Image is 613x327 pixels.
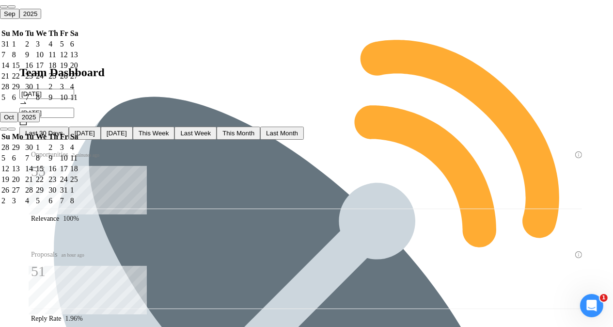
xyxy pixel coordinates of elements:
[70,164,79,174] td: 2025-10-18
[60,39,69,49] td: 2025-09-05
[60,153,69,163] td: 2025-10-10
[48,93,59,102] td: 2025-10-09
[1,61,10,70] div: 14
[60,143,69,152] td: 2025-10-03
[12,61,23,70] div: 15
[70,39,79,49] td: 2025-09-06
[25,196,34,205] div: 4
[600,294,608,302] span: 1
[12,154,23,163] div: 6
[1,82,10,91] div: 28
[70,93,79,102] div: 11
[48,61,58,70] div: 18
[18,112,40,122] button: 2025
[70,196,79,206] td: 2025-11-08
[25,186,34,195] div: 28
[36,196,47,205] div: 5
[70,164,79,173] div: 18
[35,39,47,49] td: 2025-09-03
[60,61,68,70] div: 19
[60,143,68,152] div: 3
[1,175,11,184] td: 2025-10-19
[60,196,69,206] td: 2025-11-07
[35,164,47,174] td: 2025-10-15
[25,40,34,49] div: 2
[70,175,79,184] div: 25
[35,132,47,142] th: We
[70,72,79,81] div: 27
[1,175,10,184] div: 19
[575,251,582,258] span: info-circle
[48,93,58,102] div: 9
[70,132,79,142] th: Sa
[60,164,69,174] td: 2025-10-17
[25,164,34,174] td: 2025-10-14
[25,72,34,81] div: 23
[1,93,11,102] td: 2025-10-05
[48,164,58,173] div: 16
[36,186,47,195] div: 29
[60,196,68,205] div: 7
[48,40,58,49] div: 4
[1,50,11,60] td: 2025-09-07
[12,93,23,102] div: 6
[48,186,58,195] div: 30
[48,50,58,59] div: 11
[12,185,24,195] td: 2025-10-27
[25,175,34,184] td: 2025-10-21
[1,185,11,195] td: 2025-10-26
[25,143,34,152] div: 30
[61,252,84,258] time: an hour ago
[36,154,47,163] div: 8
[1,196,10,205] div: 2
[48,143,59,152] td: 2025-10-02
[1,71,11,81] td: 2025-09-21
[48,154,58,163] div: 9
[1,40,10,49] div: 31
[70,61,79,70] div: 20
[60,132,69,142] th: Fr
[60,186,68,195] div: 31
[25,29,34,38] th: Tu
[12,196,23,205] div: 3
[1,132,11,142] th: Su
[36,175,47,184] div: 22
[1,50,10,59] div: 7
[60,93,69,102] td: 2025-10-10
[48,82,58,91] div: 2
[60,82,69,92] td: 2025-10-03
[12,61,24,70] td: 2025-09-15
[36,143,47,152] div: 1
[48,39,59,49] td: 2025-09-04
[25,164,34,173] div: 14
[25,61,34,70] td: 2025-09-16
[25,93,34,102] div: 7
[35,143,47,152] td: 2025-10-01
[12,186,23,195] div: 27
[12,196,24,206] td: 2025-11-03
[70,186,79,195] div: 1
[25,50,34,60] td: 2025-09-09
[35,196,47,206] td: 2025-11-05
[70,196,79,205] div: 8
[25,143,34,152] td: 2025-09-30
[48,196,59,206] td: 2025-11-06
[48,175,58,184] div: 23
[12,175,24,184] td: 2025-10-20
[35,71,47,81] td: 2025-09-24
[60,185,69,195] td: 2025-10-31
[60,93,68,102] div: 10
[60,50,68,59] div: 12
[70,71,79,81] td: 2025-09-27
[25,153,34,163] td: 2025-10-07
[25,185,34,195] td: 2025-10-28
[12,164,24,174] td: 2025-10-13
[48,185,59,195] td: 2025-10-30
[12,153,24,163] td: 2025-10-06
[1,153,11,163] td: 2025-10-05
[1,164,11,174] td: 2025-10-12
[12,93,24,102] td: 2025-10-06
[1,154,10,163] div: 5
[48,143,58,152] div: 2
[48,153,59,163] td: 2025-10-09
